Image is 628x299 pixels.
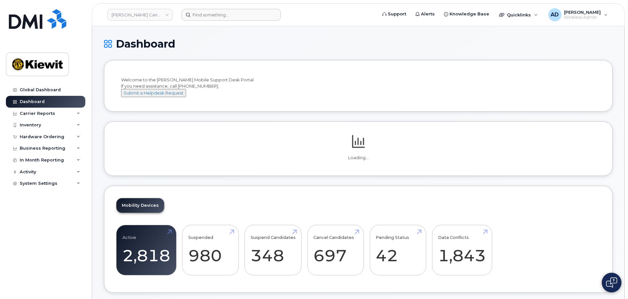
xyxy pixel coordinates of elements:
[376,228,420,272] a: Pending Status 42
[313,228,358,272] a: Cancel Candidates 697
[121,77,596,97] div: Welcome to the [PERSON_NAME] Mobile Support Desk Portal If you need assistance, call [PHONE_NUMBER].
[116,198,164,213] a: Mobility Devices
[104,38,613,50] h1: Dashboard
[606,277,617,288] img: Open chat
[122,228,170,272] a: Active 2,818
[121,89,186,97] button: Submit a Helpdesk Request
[121,90,186,96] a: Submit a Helpdesk Request
[188,228,233,272] a: Suspended 980
[438,228,486,272] a: Data Conflicts 1,843
[251,228,296,272] a: Suspend Candidates 348
[116,155,600,161] p: Loading...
